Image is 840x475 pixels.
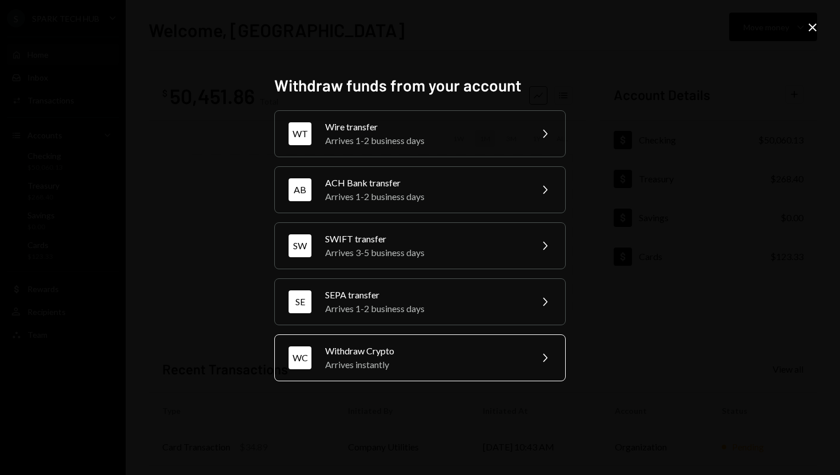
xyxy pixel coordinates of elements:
div: Arrives 3-5 business days [325,246,524,260]
div: WT [289,122,311,145]
div: Arrives 1-2 business days [325,134,524,147]
div: Arrives instantly [325,358,524,372]
button: WCWithdraw CryptoArrives instantly [274,334,566,381]
div: SWIFT transfer [325,232,524,246]
div: AB [289,178,311,201]
button: SWSWIFT transferArrives 3-5 business days [274,222,566,269]
button: WTWire transferArrives 1-2 business days [274,110,566,157]
div: Arrives 1-2 business days [325,190,524,203]
div: ACH Bank transfer [325,176,524,190]
h2: Withdraw funds from your account [274,74,566,97]
div: Arrives 1-2 business days [325,302,524,316]
button: SESEPA transferArrives 1-2 business days [274,278,566,325]
div: WC [289,346,311,369]
div: SE [289,290,311,313]
div: SW [289,234,311,257]
button: ABACH Bank transferArrives 1-2 business days [274,166,566,213]
div: Wire transfer [325,120,524,134]
div: Withdraw Crypto [325,344,524,358]
div: SEPA transfer [325,288,524,302]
